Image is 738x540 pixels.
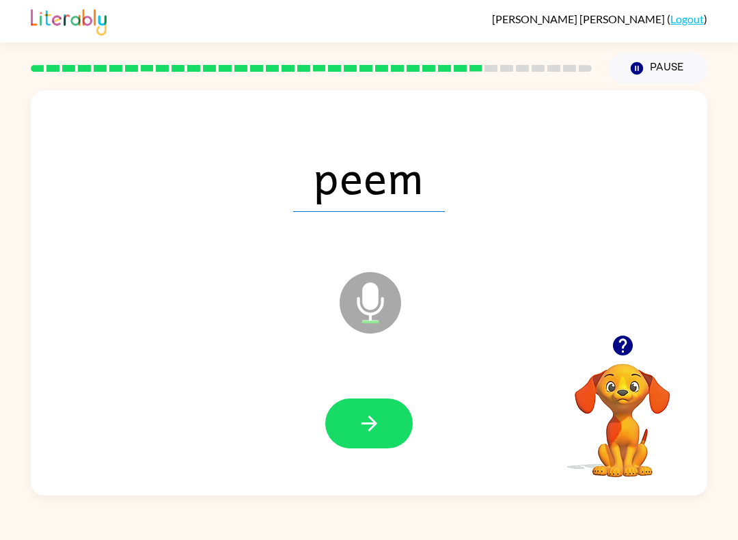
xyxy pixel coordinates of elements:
[31,5,107,36] img: Literably
[293,141,445,212] span: peem
[554,342,691,479] video: Your browser must support playing .mp4 files to use Literably. Please try using another browser.
[492,12,707,25] div: ( )
[492,12,667,25] span: [PERSON_NAME] [PERSON_NAME]
[608,53,707,84] button: Pause
[670,12,704,25] a: Logout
